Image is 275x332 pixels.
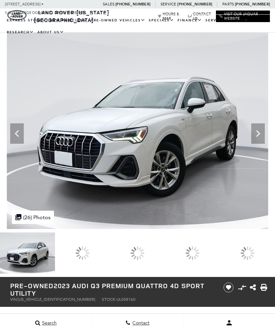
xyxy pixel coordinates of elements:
[147,15,176,27] a: Specials
[7,10,26,20] a: land-rover
[10,282,215,297] h1: 2023 Audi Q3 Premium quattro 4D Sport Utility
[5,15,270,38] nav: Main Navigation
[10,281,54,290] strong: Pre-Owned
[89,15,147,27] a: Pre-Owned Vehicles
[5,27,36,38] a: Research
[131,320,149,326] span: Contact
[40,320,57,326] span: Search
[260,283,267,292] a: Print this Pre-Owned 2023 Audi Q3 Premium quattro 4D Sport Utility
[18,297,95,302] span: [US_VEHICLE_IDENTIFICATION_NUMBER]
[5,2,85,15] a: [STREET_ADDRESS] • [US_STATE][GEOGRAPHIC_DATA], CO 80905
[116,297,135,302] span: UL058160
[250,283,256,292] a: Share this Pre-Owned 2023 Audi Q3 Premium quattro 4D Sport Utility
[115,2,150,7] a: [PHONE_NUMBER]
[188,12,213,21] a: Contact Us
[219,12,267,21] a: Visit Our Jaguar Website
[158,12,185,21] a: Hours & Map
[235,2,270,7] a: [PHONE_NUMBER]
[184,314,275,331] button: user-profile-menu
[12,211,54,224] div: (26) Photos
[36,27,66,38] a: About Us
[177,2,212,7] a: [PHONE_NUMBER]
[7,10,26,20] img: Land Rover
[221,282,236,293] button: Save vehicle
[204,15,250,27] a: Service & Parts
[34,9,109,24] a: Land Rover [US_STATE][GEOGRAPHIC_DATA]
[176,15,204,27] a: Finance
[10,297,18,302] span: VIN:
[48,15,89,27] a: New Vehicles
[237,282,247,293] button: Compare vehicle
[7,33,269,229] img: Used 2023 Ibis White Audi Premium image 1
[102,297,116,302] span: Stock:
[5,15,48,27] a: EXPRESS STORE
